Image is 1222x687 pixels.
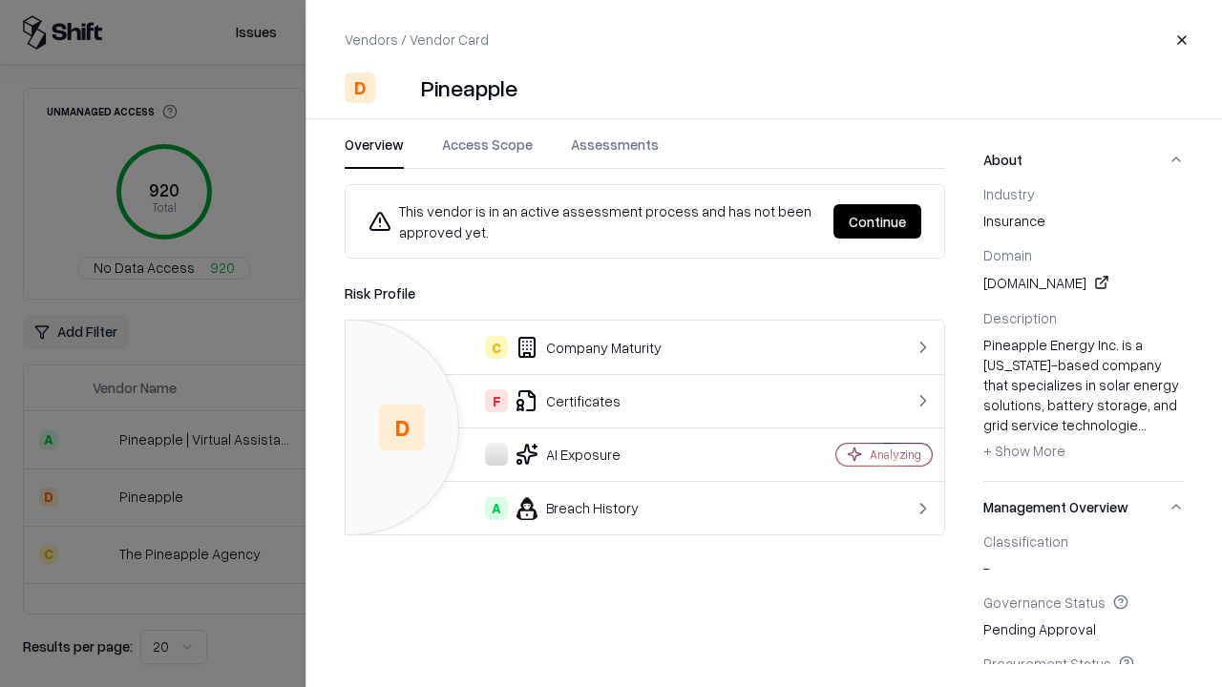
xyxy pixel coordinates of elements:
[345,281,945,304] div: Risk Profile
[379,405,425,450] div: D
[983,335,1184,467] div: Pineapple Energy Inc. is a [US_STATE]-based company that specializes in solar energy solutions, b...
[870,447,921,463] div: Analyzing
[485,336,508,359] div: C
[383,73,413,103] img: Pineapple
[345,30,489,50] p: Vendors / Vendor Card
[983,246,1184,263] div: Domain
[983,185,1184,202] div: Industry
[361,497,769,520] div: Breach History
[442,135,533,169] button: Access Scope
[361,389,769,412] div: Certificates
[361,336,769,359] div: Company Maturity
[1138,416,1147,433] span: ...
[345,73,375,103] div: D
[983,593,1184,611] div: Governance Status
[361,443,769,466] div: AI Exposure
[345,135,404,169] button: Overview
[983,532,1184,578] div: -
[983,185,1184,481] div: About
[983,532,1184,550] div: Classification
[983,135,1184,185] button: About
[983,442,1065,459] span: + Show More
[485,497,508,520] div: A
[983,211,1184,231] span: insurance
[571,135,659,169] button: Assessments
[983,309,1184,326] div: Description
[983,593,1184,639] div: Pending Approval
[369,200,818,242] div: This vendor is in an active assessment process and has not been approved yet.
[421,73,517,103] div: Pineapple
[983,435,1065,466] button: + Show More
[983,655,1184,672] div: Procurement Status
[833,204,921,239] button: Continue
[983,482,1184,532] button: Management Overview
[485,389,508,412] div: F
[983,271,1184,294] div: [DOMAIN_NAME]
